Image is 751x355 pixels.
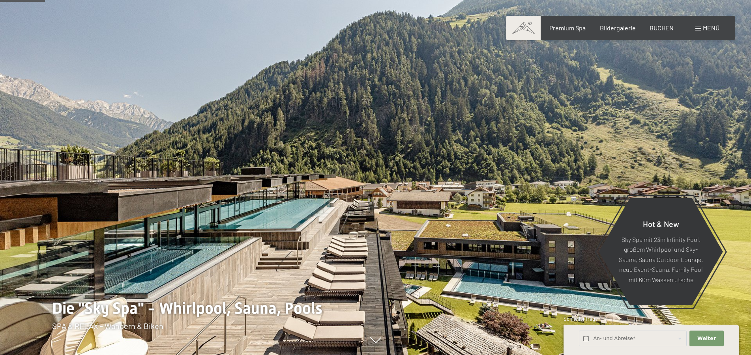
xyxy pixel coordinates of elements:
[598,197,723,306] a: Hot & New Sky Spa mit 23m Infinity Pool, großem Whirlpool und Sky-Sauna, Sauna Outdoor Lounge, ne...
[697,335,716,342] span: Weiter
[650,24,674,32] a: BUCHEN
[564,316,598,322] span: Schnellanfrage
[643,219,679,228] span: Hot & New
[549,24,586,32] a: Premium Spa
[703,24,719,32] span: Menü
[689,331,723,347] button: Weiter
[600,24,636,32] a: Bildergalerie
[618,234,704,284] p: Sky Spa mit 23m Infinity Pool, großem Whirlpool und Sky-Sauna, Sauna Outdoor Lounge, neue Event-S...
